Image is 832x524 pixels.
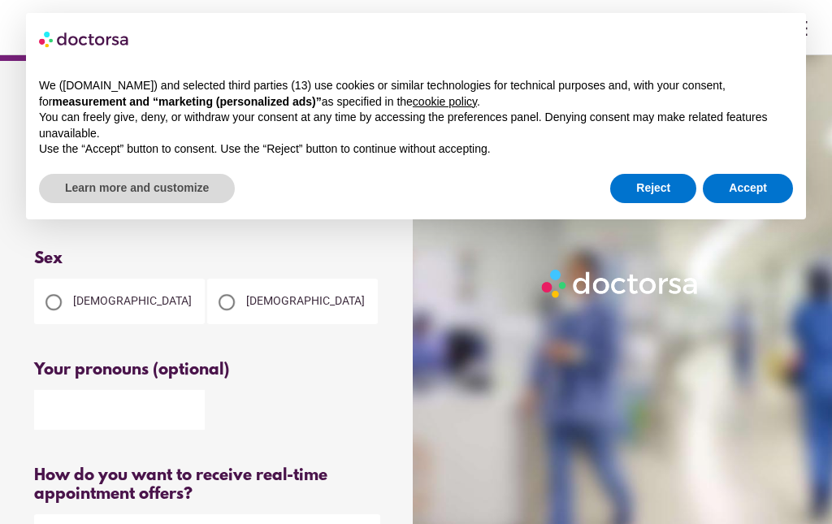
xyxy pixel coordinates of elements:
[39,78,793,110] p: We ([DOMAIN_NAME]) and selected third parties (13) use cookies or similar technologies for techni...
[39,174,235,203] button: Learn more and customize
[39,26,130,52] img: logo
[610,174,696,203] button: Reject
[34,249,380,268] div: Sex
[703,174,793,203] button: Accept
[73,294,192,307] span: [DEMOGRAPHIC_DATA]
[537,265,704,302] img: Logo-Doctorsa-trans-White-partial-flat.png
[34,361,380,379] div: Your pronouns (optional)
[39,141,793,158] p: Use the “Accept” button to consent. Use the “Reject” button to continue without accepting.
[413,95,477,108] a: cookie policy
[246,294,365,307] span: [DEMOGRAPHIC_DATA]
[52,95,321,108] strong: measurement and “marketing (personalized ads)”
[34,466,380,504] div: How do you want to receive real-time appointment offers?
[39,110,793,141] p: You can freely give, deny, or withdraw your consent at any time by accessing the preferences pane...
